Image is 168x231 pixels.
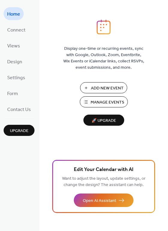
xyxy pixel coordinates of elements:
[80,96,128,107] button: Manage Events
[7,57,22,67] span: Design
[4,125,34,136] button: Upgrade
[83,198,116,204] span: Open AI Assistant
[74,166,133,174] span: Edit Your Calendar with AI
[7,25,25,35] span: Connect
[4,23,29,36] a: Connect
[7,41,20,51] span: Views
[4,71,29,84] a: Settings
[63,46,144,71] span: Display one-time or recurring events, sync with Google, Outlook, Zoom, Eventbrite, Wix Events or ...
[74,193,133,207] button: Open AI Assistant
[4,39,24,52] a: Views
[4,103,34,115] a: Contact Us
[10,128,28,134] span: Upgrade
[7,73,25,82] span: Settings
[91,99,124,106] span: Manage Events
[62,175,145,189] span: Want to adjust the layout, update settings, or change the design? The assistant can help.
[4,87,22,100] a: Form
[91,85,124,91] span: Add New Event
[4,7,24,20] a: Home
[97,19,110,34] img: logo_icon.svg
[80,82,127,93] button: Add New Event
[83,115,124,126] button: 🚀 Upgrade
[87,117,121,125] span: 🚀 Upgrade
[7,105,31,114] span: Contact Us
[7,10,20,19] span: Home
[4,55,26,68] a: Design
[7,89,18,98] span: Form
